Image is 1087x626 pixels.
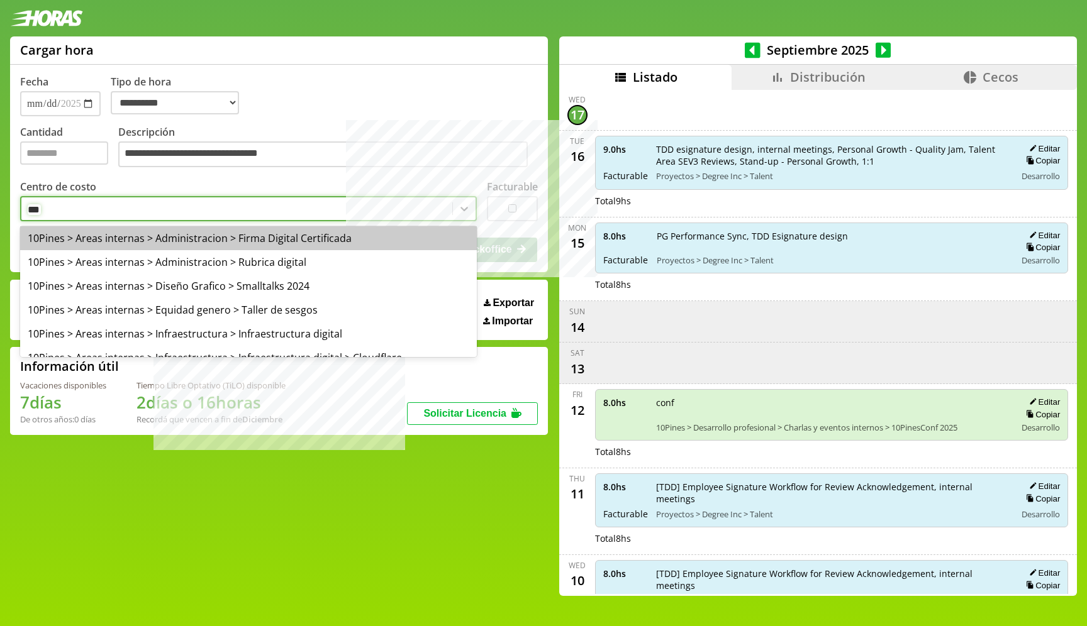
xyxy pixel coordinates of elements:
[493,297,534,309] span: Exportar
[480,297,538,309] button: Exportar
[242,414,282,425] b: Diciembre
[656,397,1008,409] span: conf
[20,322,477,346] div: 10Pines > Areas internas > Infraestructura > Infraestructura digital
[603,481,647,493] span: 8.0 hs
[603,230,648,242] span: 8.0 hs
[569,560,586,571] div: Wed
[20,125,118,171] label: Cantidad
[20,358,119,375] h2: Información útil
[657,255,1008,266] span: Proyectos > Degree Inc > Talent
[1022,170,1060,182] span: Desarrollo
[761,41,876,58] span: Septiembre 2025
[570,136,584,146] div: Tue
[10,10,83,26] img: logotipo
[1025,230,1060,241] button: Editar
[569,94,586,105] div: Wed
[983,69,1018,85] span: Cecos
[595,446,1069,458] div: Total 8 hs
[487,180,538,194] label: Facturable
[111,75,249,116] label: Tipo de hora
[790,69,866,85] span: Distribución
[423,408,506,419] span: Solicitar Licencia
[492,316,533,327] span: Importar
[567,146,588,167] div: 16
[1025,481,1060,491] button: Editar
[569,306,585,317] div: Sun
[20,250,477,274] div: 10Pines > Areas internas > Administracion > Rubrica digital
[1022,409,1060,420] button: Copiar
[656,508,1008,520] span: Proyectos > Degree Inc > Talent
[656,422,1008,433] span: 10Pines > Desarrollo profesional > Charlas y eventos internos > 10PinesConf 2025
[20,346,477,370] div: 10Pines > Areas internas > Infraestructura > Infraestructura digital > Cloudflare
[567,317,588,337] div: 14
[1022,255,1060,266] span: Desarrollo
[1022,422,1060,433] span: Desarrollo
[656,568,1008,591] span: [TDD] Employee Signature Workflow for Review Acknowledgement, internal meetings
[20,226,477,250] div: 10Pines > Areas internas > Administracion > Firma Digital Certificada
[559,90,1077,594] div: scrollable content
[407,402,538,425] button: Solicitar Licencia
[567,233,588,253] div: 15
[569,473,585,484] div: Thu
[1025,143,1060,154] button: Editar
[567,105,588,125] div: 17
[603,568,647,579] span: 8.0 hs
[118,125,538,171] label: Descripción
[656,170,1008,182] span: Proyectos > Degree Inc > Talent
[137,380,286,391] div: Tiempo Libre Optativo (TiLO) disponible
[567,358,588,378] div: 13
[1025,568,1060,578] button: Editar
[1025,397,1060,407] button: Editar
[20,41,94,58] h1: Cargar hora
[20,141,108,165] input: Cantidad
[656,481,1008,505] span: [TDD] Employee Signature Workflow for Review Acknowledgement, internal meetings
[656,143,1008,167] span: TDD esignature design, internal meetings, Personal Growth - Quality Jam, Talent Area SEV3 Reviews...
[603,143,647,155] span: 9.0 hs
[572,389,583,400] div: Fri
[633,69,677,85] span: Listado
[111,91,239,114] select: Tipo de hora
[603,397,647,409] span: 8.0 hs
[20,75,48,89] label: Fecha
[568,222,586,233] div: Mon
[1022,242,1060,253] button: Copiar
[595,278,1069,290] div: Total 8 hs
[567,484,588,504] div: 11
[137,414,286,425] div: Recordá que vencen a fin de
[571,348,584,358] div: Sat
[567,571,588,591] div: 10
[20,380,106,391] div: Vacaciones disponibles
[567,400,588,420] div: 12
[595,532,1069,544] div: Total 8 hs
[20,391,106,414] h1: 7 días
[657,230,1008,242] span: PG Performance Sync, TDD Esignature design
[20,298,477,322] div: 10Pines > Areas internas > Equidad genero > Taller de sesgos
[1022,508,1060,520] span: Desarrollo
[20,414,106,425] div: De otros años: 0 días
[20,180,96,194] label: Centro de costo
[603,508,647,520] span: Facturable
[137,391,286,414] h1: 2 días o 16 horas
[595,195,1069,207] div: Total 9 hs
[118,141,528,168] textarea: Descripción
[20,274,477,298] div: 10Pines > Areas internas > Diseño Grafico > Smalltalks 2024
[1022,155,1060,166] button: Copiar
[1022,493,1060,504] button: Copiar
[603,170,647,182] span: Facturable
[603,254,648,266] span: Facturable
[1022,580,1060,591] button: Copiar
